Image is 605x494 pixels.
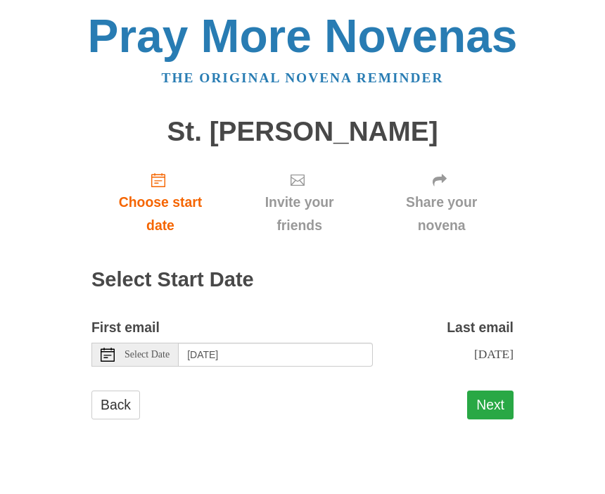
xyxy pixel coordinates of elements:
span: Choose start date [106,191,215,237]
span: [DATE] [474,347,514,361]
a: Pray More Novenas [88,10,518,62]
span: Select Date [125,350,170,360]
a: Choose start date [91,160,229,244]
a: The original novena reminder [162,70,444,85]
a: Share your novena [369,160,514,244]
span: Invite your friends [243,191,355,237]
span: Share your novena [383,191,499,237]
a: Back [91,391,140,419]
button: Next [467,391,514,419]
h2: Select Start Date [91,269,514,291]
label: Last email [447,316,514,339]
label: First email [91,316,160,339]
h1: St. [PERSON_NAME] [91,117,514,147]
a: Invite your friends [229,160,369,244]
